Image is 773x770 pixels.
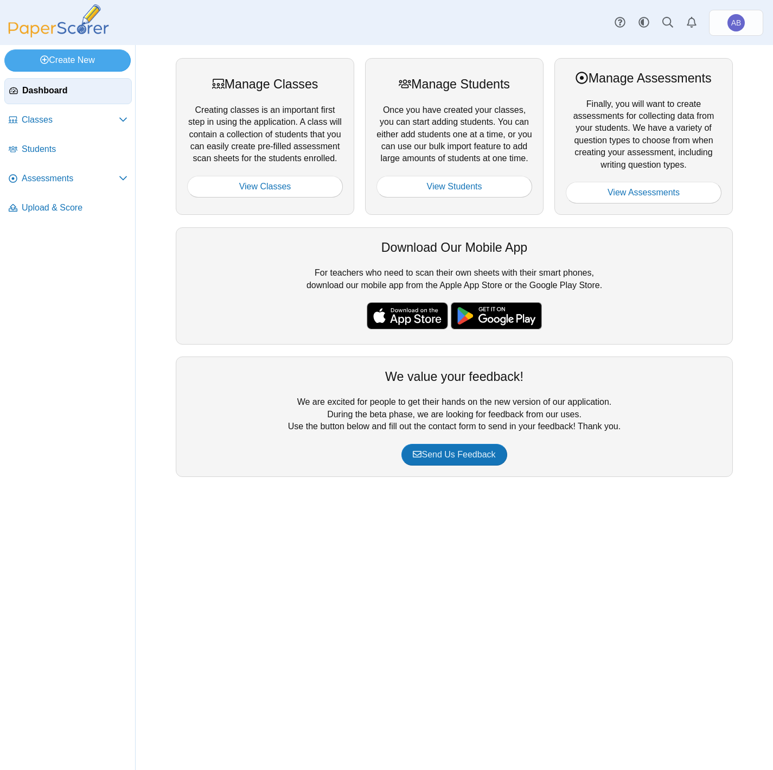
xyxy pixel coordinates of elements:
[176,227,733,345] div: For teachers who need to scan their own sheets with their smart phones, download our mobile app f...
[22,202,127,214] span: Upload & Score
[4,30,113,39] a: PaperScorer
[187,176,343,198] a: View Classes
[4,107,132,133] a: Classes
[451,302,542,329] img: google-play-badge.png
[176,58,354,215] div: Creating classes is an important first step in using the application. A class will contain a coll...
[566,69,721,87] div: Manage Assessments
[4,49,131,71] a: Create New
[187,75,343,93] div: Manage Classes
[376,75,532,93] div: Manage Students
[367,302,448,329] img: apple-store-badge.svg
[401,444,507,466] a: Send Us Feedback
[187,368,721,385] div: We value your feedback!
[187,239,721,256] div: Download Our Mobile App
[176,357,733,477] div: We are excited for people to get their hands on the new version of our application. During the be...
[731,19,742,27] span: Anton Butenko
[365,58,544,215] div: Once you have created your classes, you can start adding students. You can either add students on...
[727,14,745,31] span: Anton Butenko
[4,195,132,221] a: Upload & Score
[22,173,119,184] span: Assessments
[4,78,132,104] a: Dashboard
[680,11,704,35] a: Alerts
[554,58,733,215] div: Finally, you will want to create assessments for collecting data from your students. We have a va...
[22,143,127,155] span: Students
[4,4,113,37] img: PaperScorer
[4,166,132,192] a: Assessments
[376,176,532,198] a: View Students
[22,114,119,126] span: Classes
[566,182,721,203] a: View Assessments
[22,85,127,97] span: Dashboard
[4,137,132,163] a: Students
[709,10,763,36] a: Anton Butenko
[413,450,495,459] span: Send Us Feedback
